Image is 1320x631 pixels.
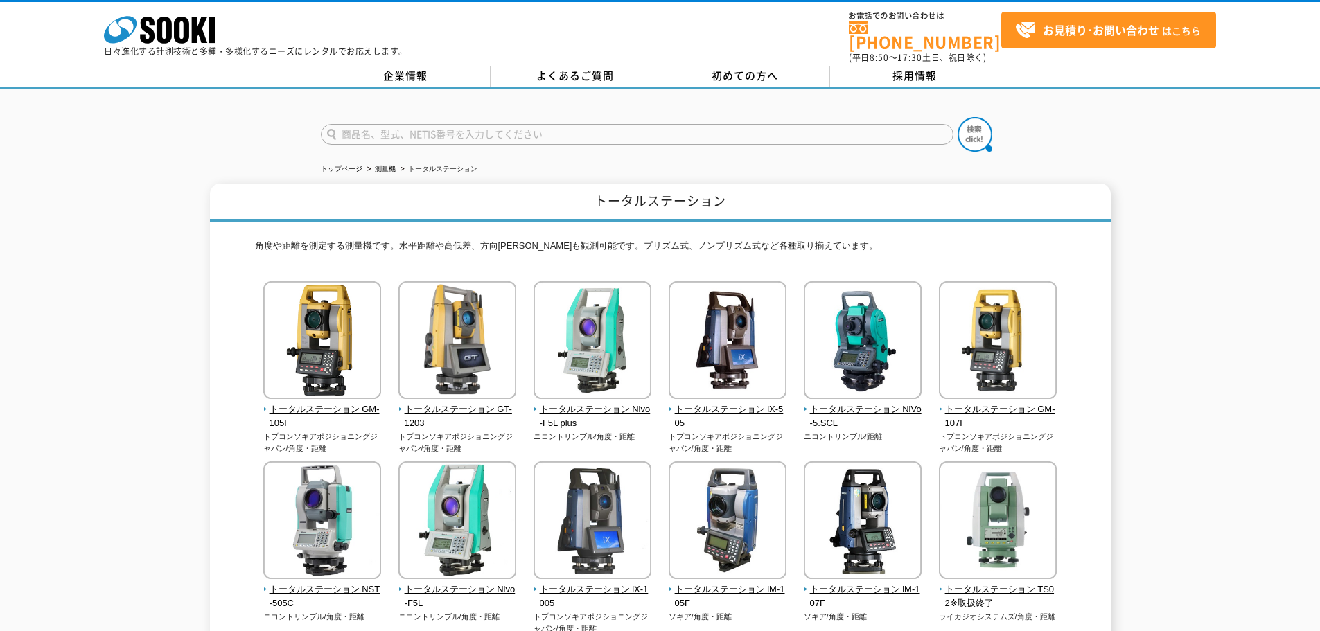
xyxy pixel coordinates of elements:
a: トータルステーション iM-107F [804,569,922,611]
span: はこちら [1015,20,1201,41]
li: トータルステーション [398,162,477,177]
span: トータルステーション GM-107F [939,402,1057,432]
span: トータルステーション TS02※取扱終了 [939,583,1057,612]
strong: お見積り･お問い合わせ [1043,21,1159,38]
a: 採用情報 [830,66,1000,87]
img: トータルステーション iM-107F [804,461,922,583]
img: トータルステーション Nivo-F5L plus [534,281,651,402]
h1: トータルステーション [210,184,1111,222]
p: ソキア/角度・距離 [669,611,787,623]
p: 日々進化する計測技術と多種・多様化するニーズにレンタルでお応えします。 [104,47,407,55]
span: トータルステーション GT-1203 [398,402,517,432]
p: トプコンソキアポジショニングジャパン/角度・距離 [939,431,1057,454]
p: ニコントリンブル/距離 [804,431,922,443]
a: トータルステーション GM-105F [263,389,382,431]
a: トータルステーション NiVo-5.SCL [804,389,922,431]
img: トータルステーション GM-107F [939,281,1057,402]
span: (平日 ～ 土日、祝日除く) [849,51,986,64]
a: トータルステーション Nivo-F5L plus [534,389,652,431]
a: 企業情報 [321,66,491,87]
a: 測量機 [375,165,396,172]
a: トータルステーション iM-105F [669,569,787,611]
span: トータルステーション iM-107F [804,583,922,612]
img: トータルステーション iX-505 [669,281,786,402]
a: トータルステーション iX-505 [669,389,787,431]
img: トータルステーション NST-505C [263,461,381,583]
a: トータルステーション NST-505C [263,569,382,611]
a: 初めての方へ [660,66,830,87]
img: トータルステーション iM-105F [669,461,786,583]
img: トータルステーション iX-1005 [534,461,651,583]
a: トップページ [321,165,362,172]
img: トータルステーション GT-1203 [398,281,516,402]
input: 商品名、型式、NETIS番号を入力してください [321,124,953,145]
a: よくあるご質問 [491,66,660,87]
p: ニコントリンブル/角度・距離 [534,431,652,443]
a: トータルステーション GM-107F [939,389,1057,431]
span: トータルステーション iX-505 [669,402,787,432]
span: トータルステーション NST-505C [263,583,382,612]
img: トータルステーション NiVo-5.SCL [804,281,922,402]
p: ニコントリンブル/角度・距離 [398,611,517,623]
span: お電話でのお問い合わせは [849,12,1001,20]
p: ソキア/角度・距離 [804,611,922,623]
img: トータルステーション Nivo-F5L [398,461,516,583]
span: トータルステーション Nivo-F5L [398,583,517,612]
p: 角度や距離を測定する測量機です。水平距離や高低差、方向[PERSON_NAME]も観測可能です。プリズム式、ノンプリズム式など各種取り揃えています。 [255,239,1066,260]
a: トータルステーション TS02※取扱終了 [939,569,1057,611]
p: トプコンソキアポジショニングジャパン/角度・距離 [263,431,382,454]
img: トータルステーション TS02※取扱終了 [939,461,1057,583]
p: ライカジオシステムズ/角度・距離 [939,611,1057,623]
span: 17:30 [897,51,922,64]
span: トータルステーション GM-105F [263,402,382,432]
img: btn_search.png [958,117,992,152]
img: トータルステーション GM-105F [263,281,381,402]
a: お見積り･お問い合わせはこちら [1001,12,1216,48]
p: ニコントリンブル/角度・距離 [263,611,382,623]
p: トプコンソキアポジショニングジャパン/角度・距離 [398,431,517,454]
a: [PHONE_NUMBER] [849,21,1001,50]
span: トータルステーション iX-1005 [534,583,652,612]
span: トータルステーション NiVo-5.SCL [804,402,922,432]
span: 初めての方へ [712,68,778,83]
a: トータルステーション GT-1203 [398,389,517,431]
a: トータルステーション Nivo-F5L [398,569,517,611]
span: 8:50 [870,51,889,64]
p: トプコンソキアポジショニングジャパン/角度・距離 [669,431,787,454]
a: トータルステーション iX-1005 [534,569,652,611]
span: トータルステーション Nivo-F5L plus [534,402,652,432]
span: トータルステーション iM-105F [669,583,787,612]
